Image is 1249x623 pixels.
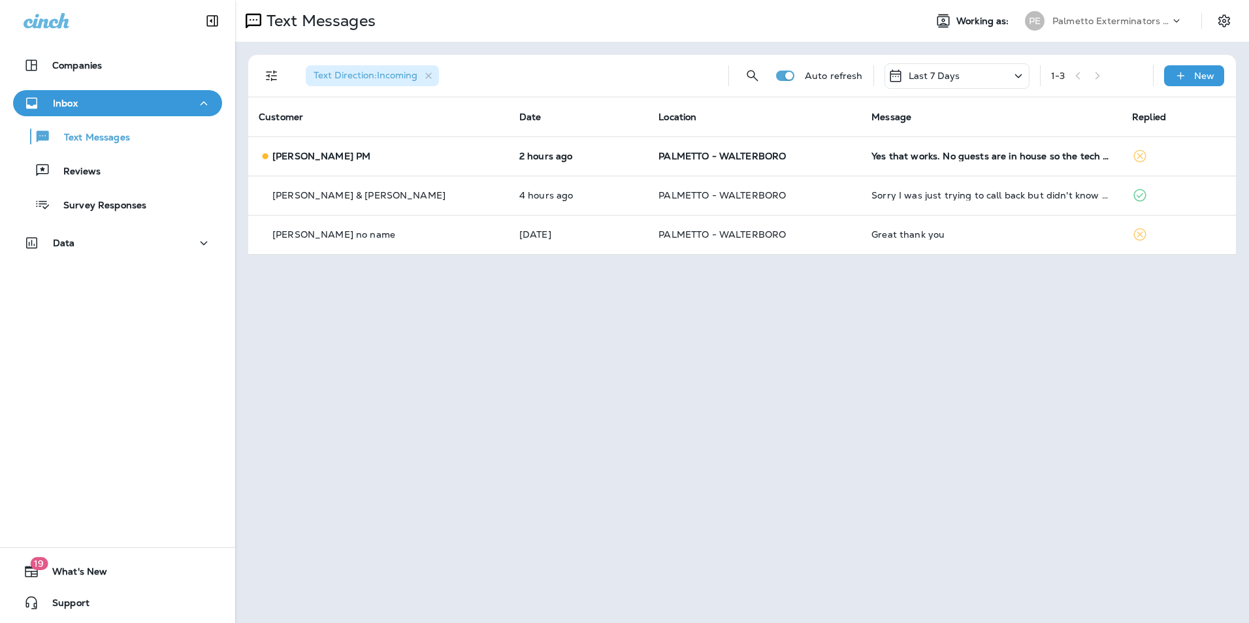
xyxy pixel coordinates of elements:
span: Text Direction : Incoming [314,69,417,81]
button: Data [13,230,222,256]
button: 19What's New [13,558,222,584]
span: Message [871,111,911,123]
span: Replied [1132,111,1166,123]
span: What's New [39,566,107,582]
span: Location [658,111,696,123]
span: PALMETTO - WALTERBORO [658,150,786,162]
span: Date [519,111,542,123]
p: Text Messages [51,132,130,144]
p: Sep 2, 2025 10:10 AM [519,229,638,240]
div: Text Direction:Incoming [306,65,439,86]
span: Working as: [956,16,1012,27]
button: Companies [13,52,222,78]
button: Survey Responses [13,191,222,218]
div: Yes that works. No guests are in house so the tech will need to pick up a key at our office. [871,151,1111,161]
span: Customer [259,111,303,123]
span: PALMETTO - WALTERBORO [658,189,786,201]
button: Search Messages [739,63,766,89]
button: Filters [259,63,285,89]
button: Inbox [13,90,222,116]
p: Auto refresh [805,71,863,81]
p: Data [53,238,75,248]
span: Support [39,598,89,613]
p: Survey Responses [50,200,146,212]
button: Reviews [13,157,222,184]
button: Text Messages [13,123,222,150]
div: Great thank you [871,229,1111,240]
div: Sorry I was just trying to call back but didn't know which option to press on the menu. That is g... [871,190,1111,200]
p: Sep 8, 2025 08:16 AM [519,190,638,200]
span: 19 [30,557,48,570]
button: Support [13,590,222,616]
p: Text Messages [261,11,376,31]
p: [PERSON_NAME] & [PERSON_NAME] [272,190,446,200]
p: [PERSON_NAME] PM [272,151,370,161]
button: Collapse Sidebar [194,8,231,34]
p: Reviews [50,166,101,178]
div: PE [1025,11,1045,31]
button: Settings [1212,9,1236,33]
p: New [1194,71,1214,81]
span: PALMETTO - WALTERBORO [658,229,786,240]
p: [PERSON_NAME] no name [272,229,395,240]
p: Sep 8, 2025 10:44 AM [519,151,638,161]
p: Companies [52,60,102,71]
p: Inbox [53,98,78,108]
p: Last 7 Days [909,71,960,81]
p: Palmetto Exterminators LLC [1052,16,1170,26]
div: 1 - 3 [1051,71,1065,81]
